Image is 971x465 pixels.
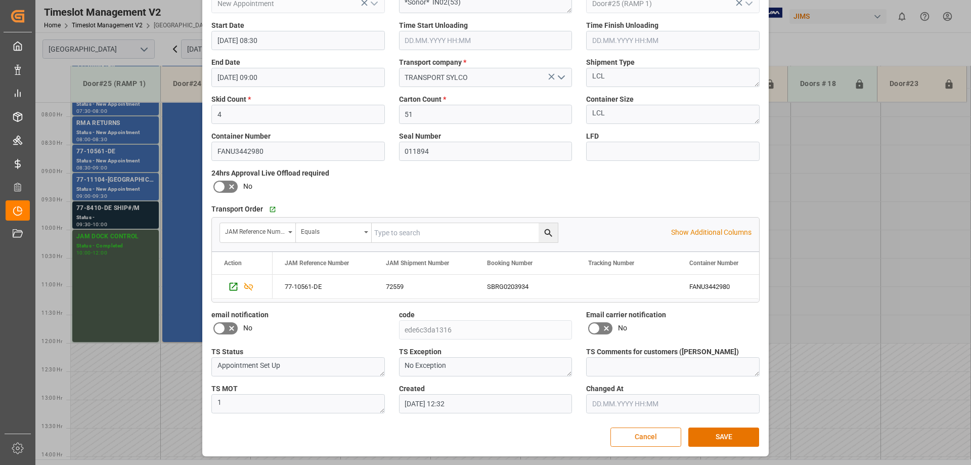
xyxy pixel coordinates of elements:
textarea: LCL [586,68,760,87]
div: Press SPACE to select this row. [212,275,273,299]
input: Type to search [372,223,558,242]
div: Action [224,260,242,267]
span: code [399,310,415,320]
span: Container Number [689,260,738,267]
p: Show Additional Columns [671,227,752,238]
div: 77-10561-DE [273,275,374,299]
input: DD.MM.YYYY HH:MM [399,394,572,413]
span: email notification [211,310,269,320]
span: Tracking Number [588,260,634,267]
input: DD.MM.YYYY HH:MM [211,68,385,87]
span: Created [399,384,425,394]
span: Time Start Unloading [399,20,468,31]
button: open menu [220,223,296,242]
span: Changed At [586,384,624,394]
span: No [243,323,252,333]
span: Seal Number [399,131,441,142]
span: TS Status [211,347,243,357]
div: SBRG0203934 [475,275,576,299]
textarea: Appointment Set Up [211,357,385,376]
span: No [243,181,252,192]
span: LFD [586,131,599,142]
span: Carton Count [399,94,446,105]
span: Start Date [211,20,244,31]
button: open menu [296,223,372,242]
input: DD.MM.YYYY HH:MM [211,31,385,50]
button: search button [539,223,558,242]
span: JAM Reference Number [285,260,349,267]
div: FANU3442980 [677,275,778,299]
input: DD.MM.YYYY HH:MM [586,31,760,50]
span: Booking Number [487,260,533,267]
div: Equals [301,225,361,236]
textarea: No Exception [399,357,572,376]
span: JAM Shipment Number [386,260,449,267]
span: End Date [211,57,240,68]
span: Transport company [399,57,466,68]
textarea: LCL [586,105,760,124]
span: Skid Count [211,94,251,105]
input: DD.MM.YYYY HH:MM [399,31,572,50]
textarea: 1 [211,394,385,413]
span: Container Size [586,94,634,105]
span: Time Finish Unloading [586,20,658,31]
div: JAM Reference Number [225,225,285,236]
div: 72559 [374,275,475,299]
span: TS Comments for customers ([PERSON_NAME]) [586,347,739,357]
button: SAVE [688,428,759,447]
span: Transport Order [211,204,263,215]
span: 24hrs Approval Live Offload required [211,168,329,179]
span: Email carrier notification [586,310,666,320]
span: Shipment Type [586,57,635,68]
button: Cancel [610,428,681,447]
input: DD.MM.YYYY HH:MM [586,394,760,413]
span: TS MOT [211,384,238,394]
span: No [618,323,627,333]
span: TS Exception [399,347,442,357]
button: open menu [553,70,568,86]
span: Container Number [211,131,271,142]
